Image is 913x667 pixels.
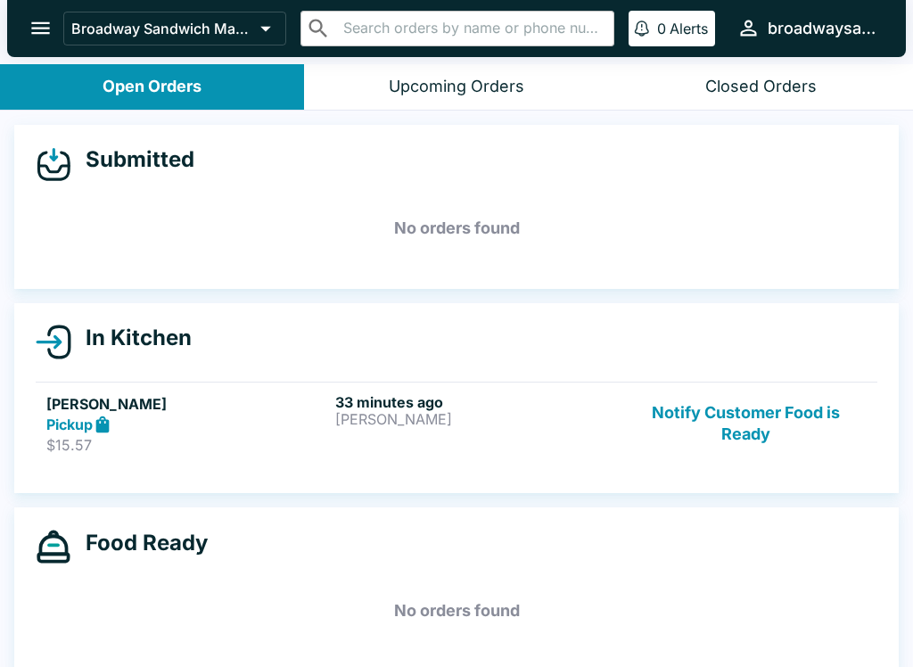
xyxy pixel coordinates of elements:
[46,416,93,433] strong: Pickup
[625,393,867,455] button: Notify Customer Food is Ready
[335,411,617,427] p: [PERSON_NAME]
[657,20,666,37] p: 0
[71,146,194,173] h4: Submitted
[18,5,63,51] button: open drawer
[36,196,877,260] h5: No orders found
[36,382,877,465] a: [PERSON_NAME]Pickup$15.5733 minutes ago[PERSON_NAME]Notify Customer Food is Ready
[71,20,253,37] p: Broadway Sandwich Market
[768,18,877,39] div: broadwaysandwichmarket
[729,9,884,47] button: broadwaysandwichmarket
[46,436,328,454] p: $15.57
[63,12,286,45] button: Broadway Sandwich Market
[338,16,606,41] input: Search orders by name or phone number
[335,393,617,411] h6: 33 minutes ago
[71,530,208,556] h4: Food Ready
[670,20,708,37] p: Alerts
[389,77,524,97] div: Upcoming Orders
[103,77,202,97] div: Open Orders
[36,579,877,643] h5: No orders found
[705,77,817,97] div: Closed Orders
[71,325,192,351] h4: In Kitchen
[46,393,328,415] h5: [PERSON_NAME]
